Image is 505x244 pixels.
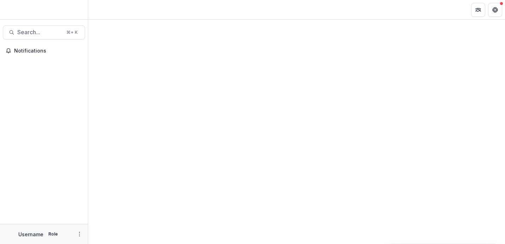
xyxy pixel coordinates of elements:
[471,3,485,17] button: Partners
[3,25,85,39] button: Search...
[17,29,62,36] span: Search...
[65,29,79,36] div: ⌘ + K
[18,231,43,238] p: Username
[14,48,82,54] span: Notifications
[488,3,502,17] button: Get Help
[91,5,121,15] nav: breadcrumb
[3,45,85,56] button: Notifications
[75,230,84,238] button: More
[46,231,60,237] p: Role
